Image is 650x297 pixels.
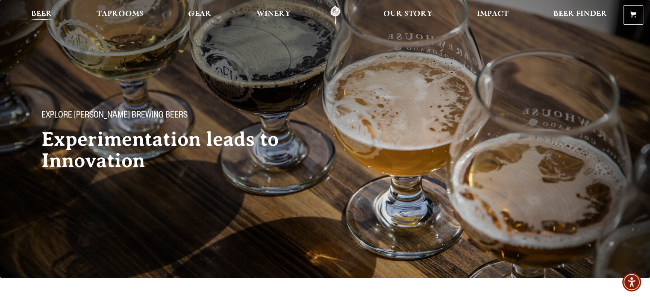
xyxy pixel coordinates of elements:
span: Gear [188,11,212,18]
a: Odell Home [319,6,351,25]
a: Our Story [378,6,438,25]
a: Winery [251,6,296,25]
span: Explore [PERSON_NAME] Brewing Beers [41,111,188,122]
span: Winery [256,11,291,18]
a: Taprooms [91,6,149,25]
span: Impact [477,11,509,18]
span: Beer Finder [553,11,607,18]
span: Beer [31,11,52,18]
span: Our Story [383,11,432,18]
a: Impact [471,6,514,25]
h2: Experimentation leads to Innovation [41,129,308,171]
a: Beer [26,6,58,25]
div: Accessibility Menu [622,273,641,291]
a: Gear [182,6,217,25]
span: Taprooms [97,11,144,18]
a: Beer Finder [547,6,612,25]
